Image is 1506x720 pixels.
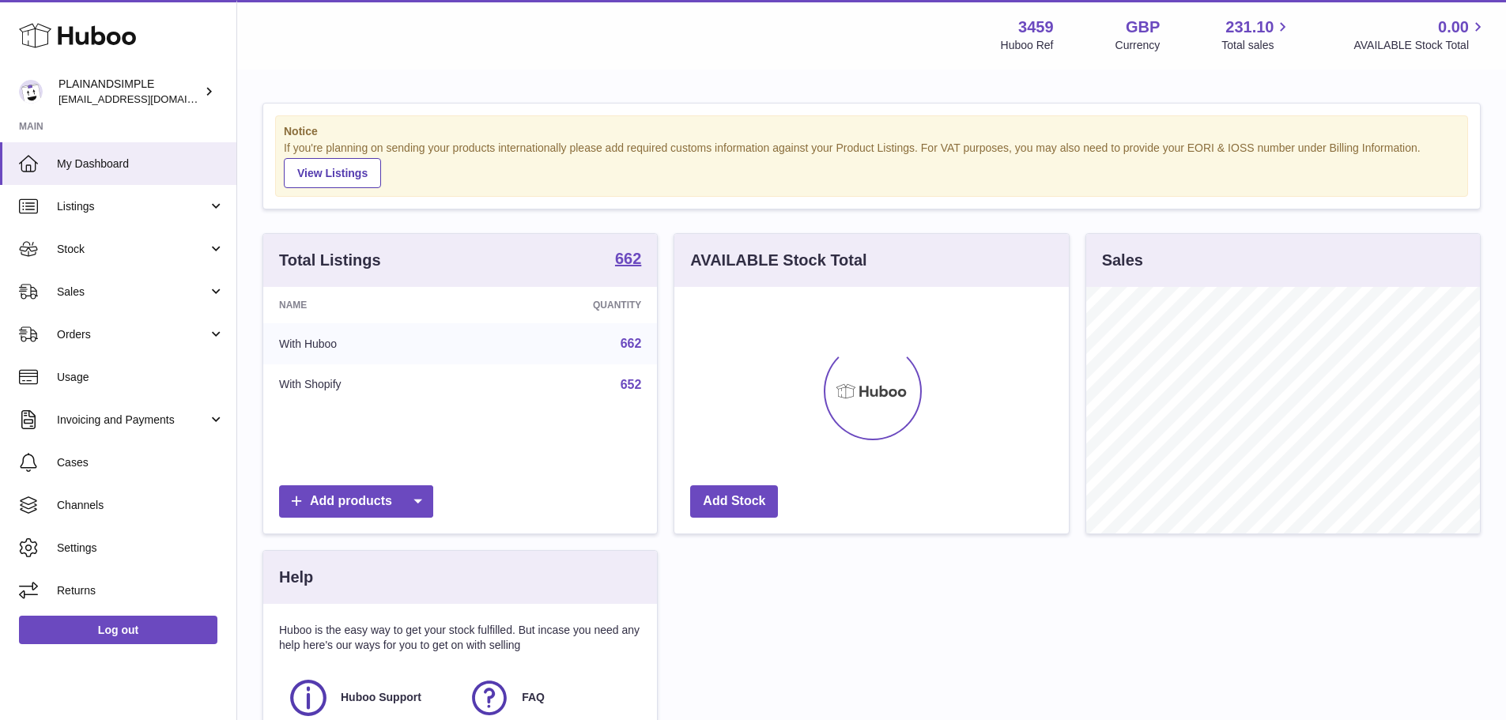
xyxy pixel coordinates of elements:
th: Quantity [476,287,658,323]
a: 0.00 AVAILABLE Stock Total [1353,17,1487,53]
span: Huboo Support [341,690,421,705]
span: Orders [57,327,208,342]
a: 662 [615,251,641,270]
span: Total sales [1221,38,1292,53]
div: Currency [1115,38,1161,53]
td: With Huboo [263,323,476,364]
span: Stock [57,242,208,257]
h3: Total Listings [279,250,381,271]
strong: Notice [284,124,1459,139]
span: 231.10 [1225,17,1274,38]
span: Settings [57,541,225,556]
span: 0.00 [1438,17,1469,38]
th: Name [263,287,476,323]
strong: 662 [615,251,641,266]
a: FAQ [468,677,633,719]
strong: 3459 [1018,17,1054,38]
a: 662 [621,337,642,350]
a: View Listings [284,158,381,188]
span: Returns [57,583,225,598]
a: Huboo Support [287,677,452,719]
a: 652 [621,378,642,391]
p: Huboo is the easy way to get your stock fulfilled. But incase you need any help here's our ways f... [279,623,641,653]
span: [EMAIL_ADDRESS][DOMAIN_NAME] [59,92,232,105]
span: AVAILABLE Stock Total [1353,38,1487,53]
span: My Dashboard [57,156,225,172]
strong: GBP [1126,17,1160,38]
span: Invoicing and Payments [57,413,208,428]
span: Channels [57,498,225,513]
span: Usage [57,370,225,385]
span: FAQ [522,690,545,705]
span: Listings [57,199,208,214]
img: internalAdmin-3459@internal.huboo.com [19,80,43,104]
span: Cases [57,455,225,470]
span: Sales [57,285,208,300]
h3: Help [279,567,313,588]
div: If you're planning on sending your products internationally please add required customs informati... [284,141,1459,188]
td: With Shopify [263,364,476,405]
div: PLAINANDSIMPLE [59,77,201,107]
a: Log out [19,616,217,644]
a: Add Stock [690,485,778,518]
div: Huboo Ref [1001,38,1054,53]
h3: AVAILABLE Stock Total [690,250,866,271]
a: 231.10 Total sales [1221,17,1292,53]
a: Add products [279,485,433,518]
h3: Sales [1102,250,1143,271]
